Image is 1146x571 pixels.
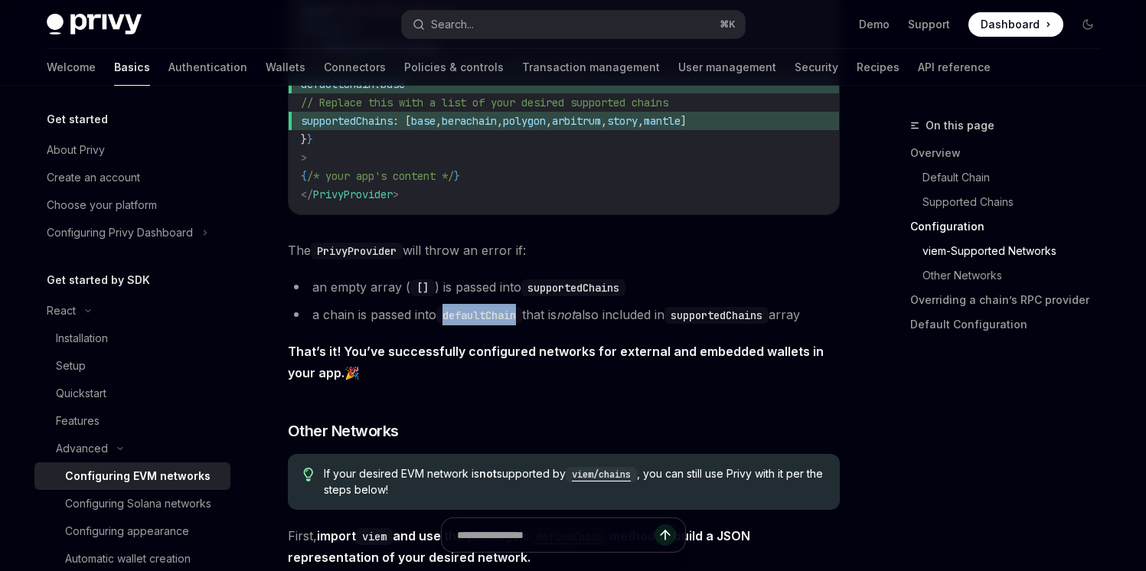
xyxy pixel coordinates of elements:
[288,341,840,383] span: 🎉
[313,188,393,201] span: PrivyProvider
[521,279,625,296] code: supportedChains
[479,467,497,480] strong: not
[795,49,838,86] a: Security
[454,169,460,183] span: }
[47,302,76,320] div: React
[34,462,230,490] a: Configuring EVM networks
[47,49,96,86] a: Welcome
[307,132,313,146] span: }
[522,49,660,86] a: Transaction management
[56,357,86,375] div: Setup
[301,114,393,128] span: supportedChains
[47,14,142,35] img: dark logo
[34,380,230,407] a: Quickstart
[644,114,681,128] span: mantle
[393,114,411,128] span: : [
[65,494,211,513] div: Configuring Solana networks
[34,407,230,435] a: Features
[557,307,575,322] em: not
[607,114,638,128] span: story
[566,467,637,480] a: viem/chains
[638,114,644,128] span: ,
[47,141,105,159] div: About Privy
[503,114,546,128] span: polygon
[34,352,230,380] a: Setup
[922,239,1112,263] a: viem-Supported Networks
[34,517,230,545] a: Configuring appearance
[922,263,1112,288] a: Other Networks
[114,49,150,86] a: Basics
[288,304,840,325] li: a chain is passed into that is also included in array
[47,271,150,289] h5: Get started by SDK
[65,522,189,540] div: Configuring appearance
[431,15,474,34] div: Search...
[436,307,522,324] code: defaultChain
[497,114,503,128] span: ,
[546,114,552,128] span: ,
[301,132,307,146] span: }
[720,18,736,31] span: ⌘ K
[288,420,399,442] span: Other Networks
[47,168,140,187] div: Create an account
[34,164,230,191] a: Create an account
[402,11,745,38] button: Search...⌘K
[908,17,950,32] a: Support
[681,114,687,128] span: ]
[56,439,108,458] div: Advanced
[56,412,100,430] div: Features
[442,114,497,128] span: berachain
[301,151,307,165] span: >
[288,276,840,298] li: an empty array ( ) is passed into
[288,344,824,380] strong: That’s it! You’ve successfully configured networks for external and embedded wallets in your app.
[410,279,435,296] code: []
[436,114,442,128] span: ,
[926,116,994,135] span: On this page
[910,141,1112,165] a: Overview
[288,240,840,261] span: The will throw an error if:
[664,307,769,324] code: supportedChains
[34,191,230,219] a: Choose your platform
[859,17,890,32] a: Demo
[411,114,436,128] span: base
[922,190,1112,214] a: Supported Chains
[655,524,676,546] button: Send message
[56,329,108,347] div: Installation
[301,169,307,183] span: {
[266,49,305,86] a: Wallets
[34,325,230,352] a: Installation
[566,467,637,482] code: viem/chains
[47,224,193,242] div: Configuring Privy Dashboard
[918,49,991,86] a: API reference
[301,96,668,109] span: // Replace this with a list of your desired supported chains
[311,243,403,259] code: PrivyProvider
[981,17,1040,32] span: Dashboard
[404,49,504,86] a: Policies & controls
[56,384,106,403] div: Quickstart
[552,114,601,128] span: arbitrum
[601,114,607,128] span: ,
[303,468,314,481] svg: Tip
[47,196,157,214] div: Choose your platform
[34,136,230,164] a: About Privy
[47,110,108,129] h5: Get started
[1076,12,1100,37] button: Toggle dark mode
[301,188,313,201] span: </
[168,49,247,86] a: Authentication
[910,312,1112,337] a: Default Configuration
[393,188,399,201] span: >
[922,165,1112,190] a: Default Chain
[65,550,191,568] div: Automatic wallet creation
[34,490,230,517] a: Configuring Solana networks
[324,466,824,498] span: If your desired EVM network is supported by , you can still use Privy with it per the steps below!
[324,49,386,86] a: Connectors
[910,288,1112,312] a: Overriding a chain’s RPC provider
[857,49,899,86] a: Recipes
[307,169,454,183] span: /* your app's content */
[968,12,1063,37] a: Dashboard
[65,467,211,485] div: Configuring EVM networks
[910,214,1112,239] a: Configuration
[678,49,776,86] a: User management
